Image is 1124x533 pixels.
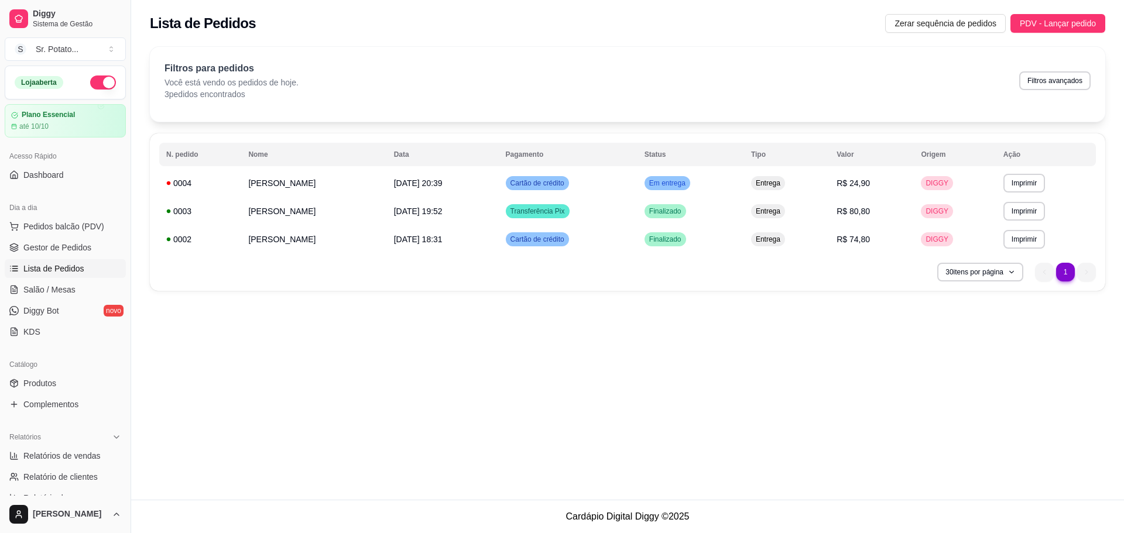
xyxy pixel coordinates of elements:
a: Complementos [5,395,126,414]
div: 0003 [166,205,234,217]
h2: Lista de Pedidos [150,14,256,33]
span: Em entrega [647,178,688,188]
nav: pagination navigation [1029,257,1102,287]
span: Sistema de Gestão [33,19,121,29]
span: R$ 80,80 [837,207,870,216]
th: Nome [241,143,386,166]
span: Entrega [753,207,783,216]
span: [DATE] 18:31 [394,235,443,244]
button: [PERSON_NAME] [5,500,126,528]
div: Catálogo [5,355,126,374]
span: DIGGY [923,178,951,188]
a: Lista de Pedidos [5,259,126,278]
span: DIGGY [923,207,951,216]
span: [DATE] 20:39 [394,178,443,188]
span: Zerar sequência de pedidos [895,17,996,30]
div: 0002 [166,233,234,245]
th: Pagamento [499,143,638,166]
span: Dashboard [23,169,64,181]
a: Relatório de mesas [5,489,126,507]
td: [PERSON_NAME] [241,169,386,197]
span: Entrega [753,178,783,188]
a: Produtos [5,374,126,393]
td: [PERSON_NAME] [241,225,386,253]
span: Finalizado [647,207,684,216]
span: Cartão de crédito [508,235,567,244]
span: Relatórios [9,432,41,442]
a: Plano Essencialaté 10/10 [5,104,126,137]
span: Produtos [23,377,56,389]
span: [DATE] 19:52 [394,207,443,216]
button: PDV - Lançar pedido [1010,14,1105,33]
a: DiggySistema de Gestão [5,5,126,33]
a: Gestor de Pedidos [5,238,126,257]
button: Select a team [5,37,126,61]
span: Gestor de Pedidos [23,242,91,253]
div: Sr. Potato ... [36,43,78,55]
span: KDS [23,326,40,338]
div: 0004 [166,177,234,189]
article: até 10/10 [19,122,49,131]
span: S [15,43,26,55]
span: DIGGY [923,235,951,244]
span: Cartão de crédito [508,178,567,188]
span: Entrega [753,235,783,244]
span: Diggy Bot [23,305,59,317]
span: Complementos [23,398,78,410]
span: Diggy [33,9,121,19]
button: Imprimir [1003,230,1045,249]
th: Data [387,143,499,166]
a: Salão / Mesas [5,280,126,299]
button: Alterar Status [90,75,116,90]
th: Ação [996,143,1096,166]
button: Filtros avançados [1019,71,1091,90]
th: N. pedido [159,143,241,166]
span: R$ 24,90 [837,178,870,188]
button: Imprimir [1003,202,1045,221]
th: Status [638,143,744,166]
div: Loja aberta [15,76,63,89]
span: Salão / Mesas [23,284,76,295]
span: Relatório de mesas [23,492,94,504]
th: Tipo [744,143,830,166]
span: Pedidos balcão (PDV) [23,221,104,232]
span: Relatórios de vendas [23,450,101,462]
a: Diggy Botnovo [5,301,126,320]
p: Filtros para pedidos [165,61,299,75]
span: Relatório de clientes [23,471,98,483]
a: Relatórios de vendas [5,446,126,465]
th: Valor [830,143,914,166]
footer: Cardápio Digital Diggy © 2025 [131,500,1124,533]
button: Imprimir [1003,174,1045,192]
button: 30itens por página [937,263,1023,281]
a: Relatório de clientes [5,467,126,486]
a: Dashboard [5,166,126,184]
div: Dia a dia [5,198,126,217]
td: [PERSON_NAME] [241,197,386,225]
span: PDV - Lançar pedido [1020,17,1096,30]
th: Origem [914,143,996,166]
button: Pedidos balcão (PDV) [5,217,126,236]
div: Acesso Rápido [5,147,126,166]
span: [PERSON_NAME] [33,509,107,520]
li: pagination item 1 active [1056,263,1075,281]
p: 3 pedidos encontrados [165,88,299,100]
span: Transferência Pix [508,207,567,216]
article: Plano Essencial [22,111,75,119]
span: Finalizado [647,235,684,244]
span: R$ 74,80 [837,235,870,244]
button: Zerar sequência de pedidos [885,14,1006,33]
span: Lista de Pedidos [23,263,84,274]
p: Você está vendo os pedidos de hoje. [165,77,299,88]
a: KDS [5,322,126,341]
